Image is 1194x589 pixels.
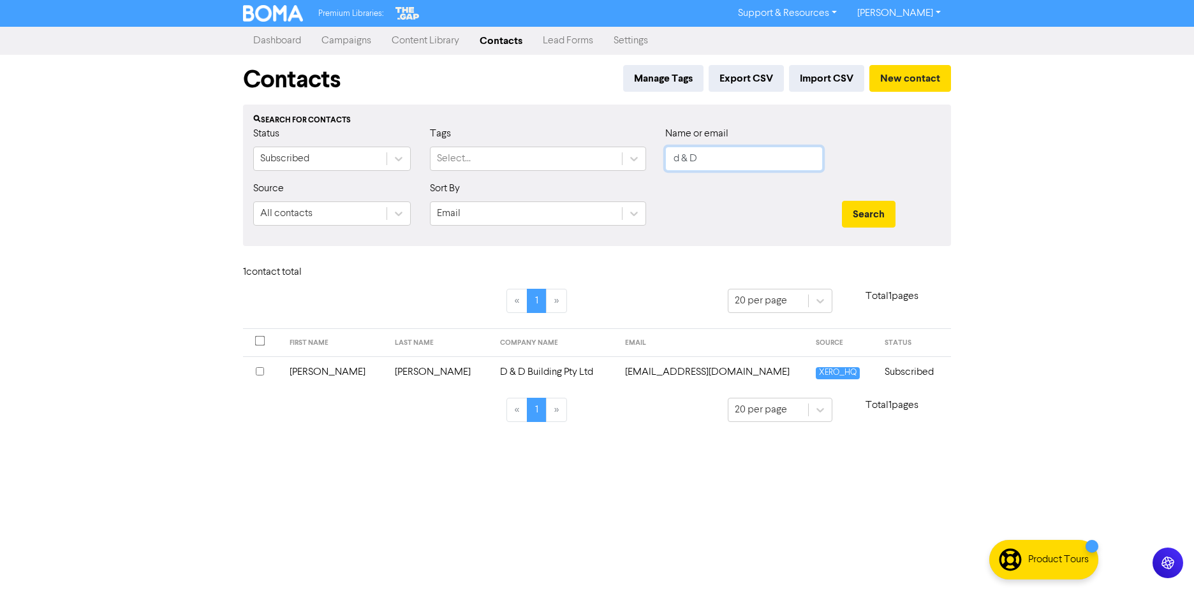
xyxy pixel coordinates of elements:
[623,65,704,92] button: Manage Tags
[381,28,469,54] a: Content Library
[243,65,341,94] h1: Contacts
[877,329,951,357] th: STATUS
[847,3,951,24] a: [PERSON_NAME]
[832,289,951,304] p: Total 1 pages
[808,329,876,357] th: SOURCE
[492,356,617,388] td: D & D Building Pty Ltd
[877,356,951,388] td: Subscribed
[430,126,451,142] label: Tags
[816,367,860,379] span: XERO_HQ
[735,402,787,418] div: 20 per page
[603,28,658,54] a: Settings
[469,28,533,54] a: Contacts
[437,151,471,166] div: Select...
[832,398,951,413] p: Total 1 pages
[617,356,809,388] td: d.dbuilding@hotmail.com
[253,126,279,142] label: Status
[318,10,383,18] span: Premium Libraries:
[709,65,784,92] button: Export CSV
[243,5,303,22] img: BOMA Logo
[394,5,422,22] img: The Gap
[492,329,617,357] th: COMPANY NAME
[387,356,492,388] td: [PERSON_NAME]
[260,206,313,221] div: All contacts
[728,3,847,24] a: Support & Resources
[617,329,809,357] th: EMAIL
[253,115,941,126] div: Search for contacts
[282,329,387,357] th: FIRST NAME
[387,329,492,357] th: LAST NAME
[282,356,387,388] td: [PERSON_NAME]
[243,28,311,54] a: Dashboard
[253,181,284,196] label: Source
[1130,528,1194,589] iframe: Chat Widget
[527,289,547,313] a: Page 1 is your current page
[789,65,864,92] button: Import CSV
[437,206,461,221] div: Email
[869,65,951,92] button: New contact
[735,293,787,309] div: 20 per page
[533,28,603,54] a: Lead Forms
[842,201,895,228] button: Search
[243,266,345,279] h6: 1 contact total
[430,181,460,196] label: Sort By
[527,398,547,422] a: Page 1 is your current page
[260,151,309,166] div: Subscribed
[665,126,728,142] label: Name or email
[311,28,381,54] a: Campaigns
